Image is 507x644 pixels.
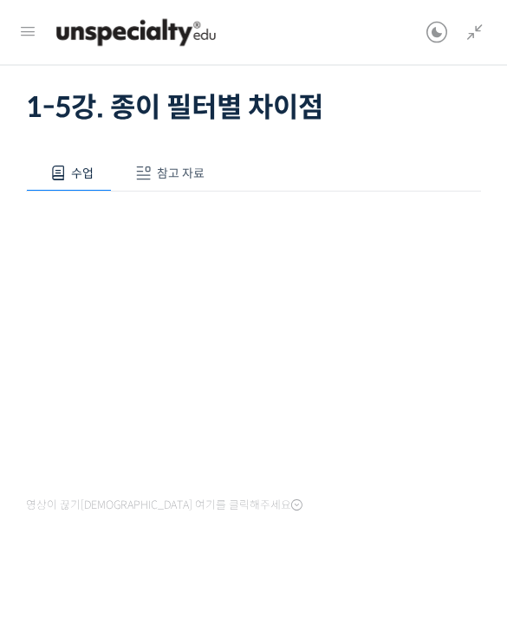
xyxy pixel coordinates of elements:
[114,500,224,543] a: 대화
[5,500,114,543] a: 홈
[159,527,179,541] span: 대화
[26,92,481,125] h1: 1-5강. 종이 필터별 차이점
[268,526,289,540] span: 설정
[71,166,94,182] span: 수업
[157,166,205,182] span: 참고 자료
[224,500,333,543] a: 설정
[55,526,65,540] span: 홈
[26,499,302,513] span: 영상이 끊기[DEMOGRAPHIC_DATA] 여기를 클릭해주세요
